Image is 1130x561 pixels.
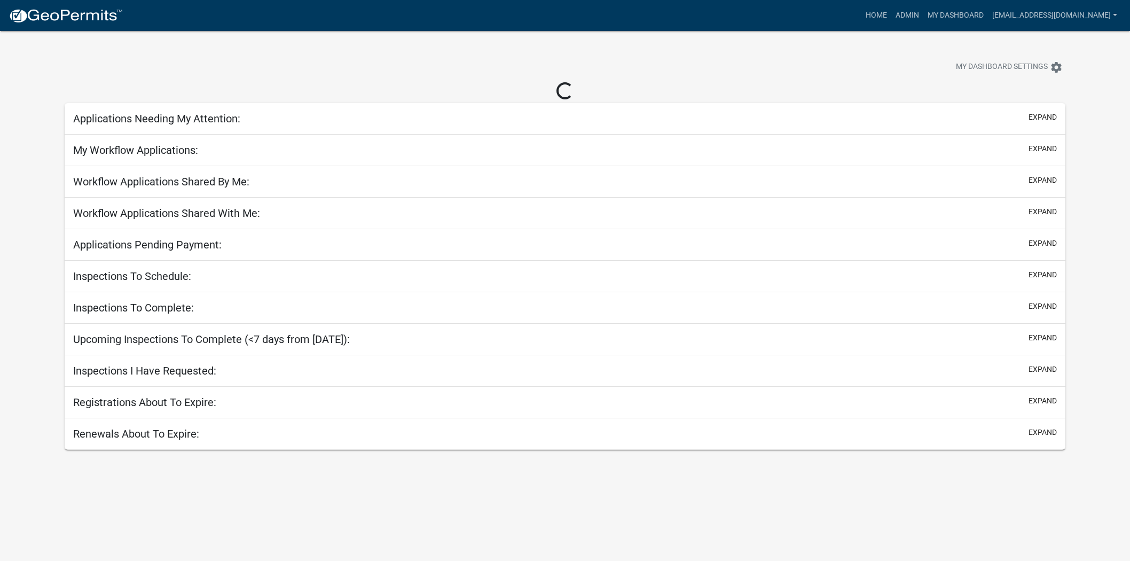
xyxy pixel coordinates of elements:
[1029,395,1057,407] button: expand
[73,144,198,157] h5: My Workflow Applications:
[73,301,194,314] h5: Inspections To Complete:
[73,396,216,409] h5: Registrations About To Expire:
[73,207,260,220] h5: Workflow Applications Shared With Me:
[891,5,923,26] a: Admin
[1029,269,1057,280] button: expand
[1029,301,1057,312] button: expand
[956,61,1048,74] span: My Dashboard Settings
[1050,61,1063,74] i: settings
[923,5,988,26] a: My Dashboard
[73,427,199,440] h5: Renewals About To Expire:
[1029,238,1057,249] button: expand
[73,112,240,125] h5: Applications Needing My Attention:
[1029,332,1057,344] button: expand
[988,5,1121,26] a: [EMAIL_ADDRESS][DOMAIN_NAME]
[73,238,222,251] h5: Applications Pending Payment:
[73,175,249,188] h5: Workflow Applications Shared By Me:
[1029,143,1057,154] button: expand
[73,364,216,377] h5: Inspections I Have Requested:
[1029,427,1057,438] button: expand
[1029,175,1057,186] button: expand
[1029,364,1057,375] button: expand
[1029,206,1057,217] button: expand
[1029,112,1057,123] button: expand
[73,333,350,346] h5: Upcoming Inspections To Complete (<7 days from [DATE]):
[861,5,891,26] a: Home
[73,270,191,283] h5: Inspections To Schedule:
[947,57,1071,77] button: My Dashboard Settingssettings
